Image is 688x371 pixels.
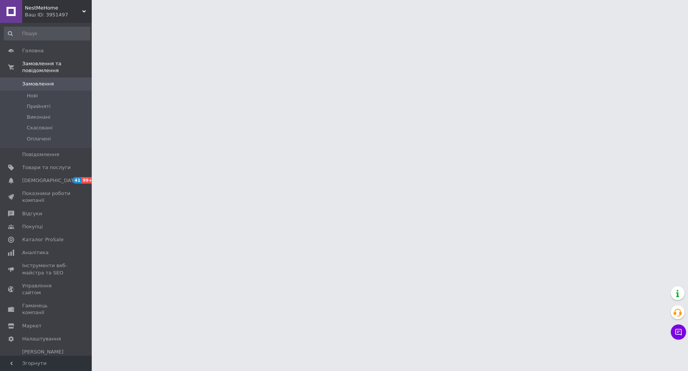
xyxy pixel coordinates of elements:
span: Замовлення [22,81,54,87]
span: Покупці [22,223,43,230]
span: [DEMOGRAPHIC_DATA] [22,177,79,184]
span: Оплачені [27,135,51,142]
span: Повідомлення [22,151,59,158]
span: Аналітика [22,249,49,256]
span: Каталог ProSale [22,236,63,243]
span: Відгуки [22,210,42,217]
span: Скасовані [27,124,53,131]
button: Чат з покупцем [671,324,686,340]
span: Інструменти веб-майстра та SEO [22,262,71,276]
span: Нові [27,92,38,99]
input: Пошук [4,27,90,40]
span: Виконані [27,114,50,121]
span: [PERSON_NAME] та рахунки [22,348,71,369]
span: Управління сайтом [22,282,71,296]
span: Налаштування [22,336,61,342]
span: Маркет [22,323,42,329]
span: Головна [22,47,44,54]
span: Товари та послуги [22,164,71,171]
span: Прийняті [27,103,50,110]
span: 99+ [81,177,94,184]
span: Гаманець компанії [22,302,71,316]
span: Показники роботи компанії [22,190,71,204]
span: 41 [73,177,81,184]
div: Ваш ID: 3951497 [25,11,92,18]
span: Замовлення та повідомлення [22,60,92,74]
span: NestMeHome [25,5,82,11]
